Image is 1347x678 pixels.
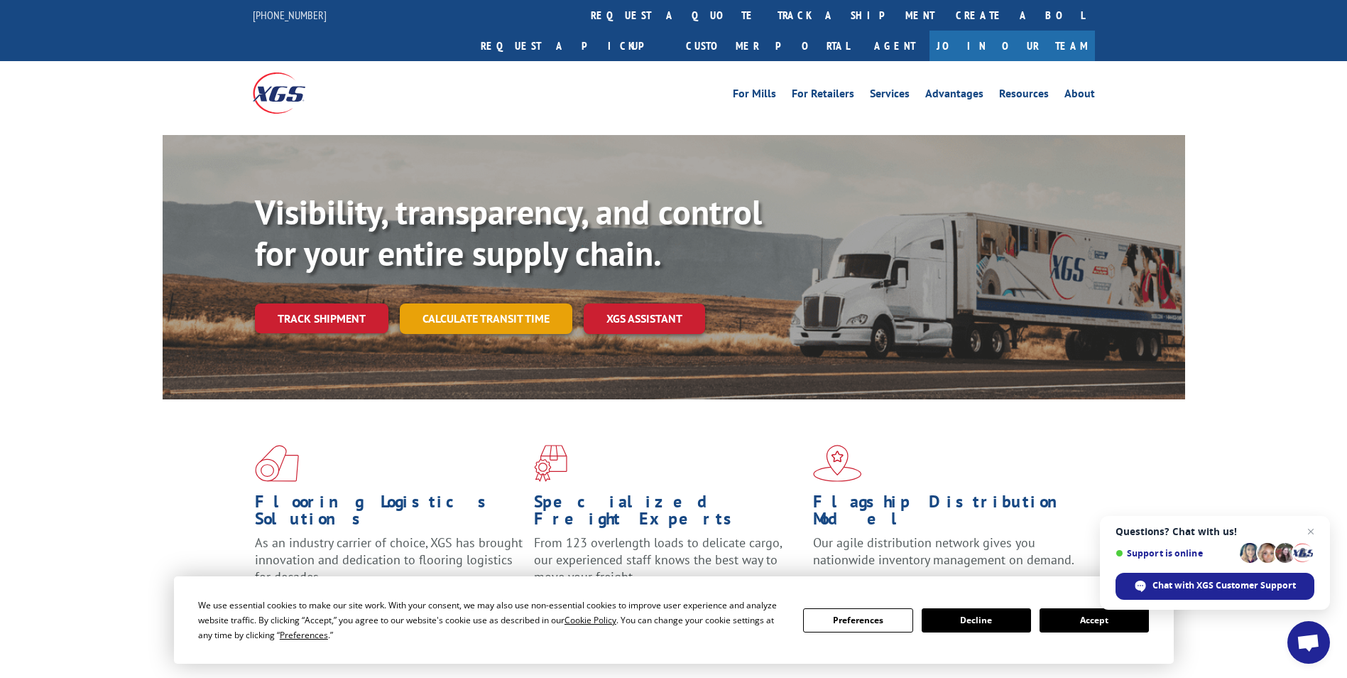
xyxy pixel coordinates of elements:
[929,31,1095,61] a: Join Our Team
[813,445,862,482] img: xgs-icon-flagship-distribution-model-red
[792,88,854,104] a: For Retailers
[534,445,567,482] img: xgs-icon-focused-on-flooring-red
[813,534,1074,568] span: Our agile distribution network gives you nationwide inventory management on demand.
[733,88,776,104] a: For Mills
[922,608,1031,633] button: Decline
[860,31,929,61] a: Agent
[198,598,786,642] div: We use essential cookies to make our site work. With your consent, we may also use non-essential ...
[534,534,802,598] p: From 123 overlength loads to delicate cargo, our experienced staff knows the best way to move you...
[1152,579,1296,592] span: Chat with XGS Customer Support
[999,88,1049,104] a: Resources
[255,303,388,333] a: Track shipment
[1064,88,1095,104] a: About
[1287,621,1330,664] a: Open chat
[803,608,912,633] button: Preferences
[925,88,983,104] a: Advantages
[870,88,910,104] a: Services
[813,493,1081,534] h1: Flagship Distribution Model
[584,303,705,334] a: XGS ASSISTANT
[280,629,328,641] span: Preferences
[255,190,762,275] b: Visibility, transparency, and control for your entire supply chain.
[255,534,523,585] span: As an industry carrier of choice, XGS has brought innovation and dedication to flooring logistics...
[1116,548,1235,559] span: Support is online
[675,31,860,61] a: Customer Portal
[255,493,523,534] h1: Flooring Logistics Solutions
[174,576,1174,664] div: Cookie Consent Prompt
[565,614,616,626] span: Cookie Policy
[400,303,572,334] a: Calculate transit time
[1116,526,1314,537] span: Questions? Chat with us!
[534,493,802,534] h1: Specialized Freight Experts
[470,31,675,61] a: Request a pickup
[1040,608,1149,633] button: Accept
[255,445,299,482] img: xgs-icon-total-supply-chain-intelligence-red
[253,8,327,22] a: [PHONE_NUMBER]
[1116,573,1314,600] span: Chat with XGS Customer Support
